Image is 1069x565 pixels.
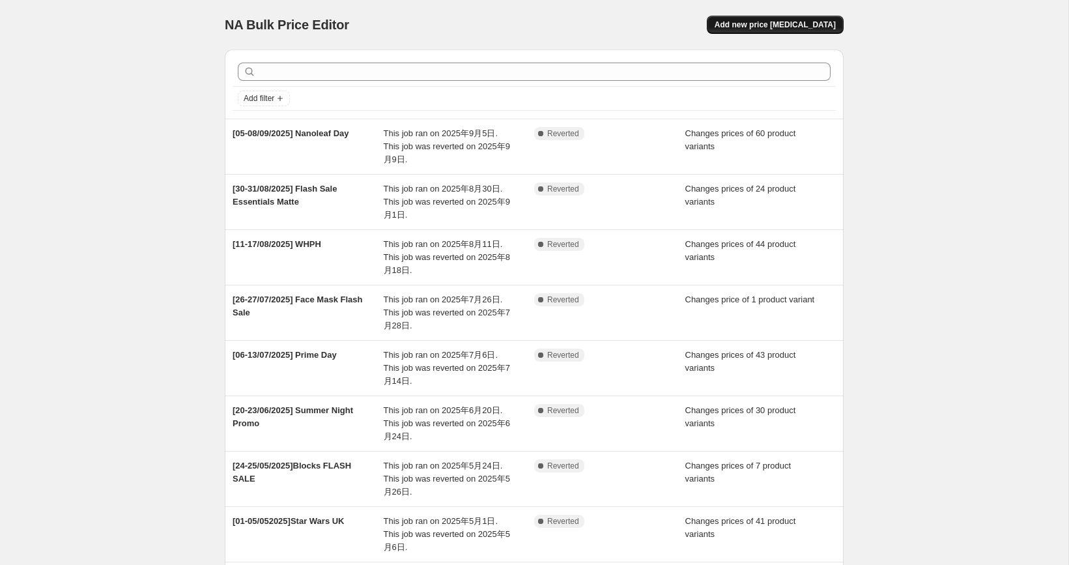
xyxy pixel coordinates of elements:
[233,184,337,207] span: [30-31/08/2025] Flash Sale Essentials Matte
[384,516,510,552] span: This job ran on 2025年5月1日. This job was reverted on 2025年5月6日.
[384,405,510,441] span: This job ran on 2025年6月20日. This job was reverted on 2025年6月24日.
[238,91,290,106] button: Add filter
[547,516,579,527] span: Reverted
[707,16,844,34] button: Add new price [MEDICAL_DATA]
[225,18,349,32] span: NA Bulk Price Editor
[547,295,579,305] span: Reverted
[233,461,351,484] span: [24-25/05/2025]Blocks FLASH SALE
[384,239,510,275] span: This job ran on 2025年8月11日. This job was reverted on 2025年8月18日.
[685,295,815,304] span: Changes price of 1 product variant
[384,461,510,497] span: This job ran on 2025年5月24日. This job was reverted on 2025年5月26日.
[547,184,579,194] span: Reverted
[384,128,510,164] span: This job ran on 2025年9月5日. This job was reverted on 2025年9月9日.
[685,405,796,428] span: Changes prices of 30 product variants
[685,461,791,484] span: Changes prices of 7 product variants
[715,20,836,30] span: Add new price [MEDICAL_DATA]
[384,184,510,220] span: This job ran on 2025年8月30日. This job was reverted on 2025年9月1日.
[233,128,349,138] span: [05-08/09/2025] Nanoleaf Day
[244,93,274,104] span: Add filter
[547,405,579,416] span: Reverted
[547,461,579,471] span: Reverted
[685,516,796,539] span: Changes prices of 41 product variants
[547,350,579,360] span: Reverted
[233,405,353,428] span: [20-23/06/2025] Summer Night Promo
[233,295,362,317] span: [26-27/07/2025] Face Mask Flash Sale
[685,184,796,207] span: Changes prices of 24 product variants
[233,350,337,360] span: [06-13/07/2025] Prime Day
[685,239,796,262] span: Changes prices of 44 product variants
[233,516,345,526] span: [01-05/052025]Star Wars UK
[547,239,579,250] span: Reverted
[384,295,510,330] span: This job ran on 2025年7月26日. This job was reverted on 2025年7月28日.
[685,350,796,373] span: Changes prices of 43 product variants
[685,128,796,151] span: Changes prices of 60 product variants
[384,350,510,386] span: This job ran on 2025年7月6日. This job was reverted on 2025年7月14日.
[547,128,579,139] span: Reverted
[233,239,321,249] span: [11-17/08/2025] WHPH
